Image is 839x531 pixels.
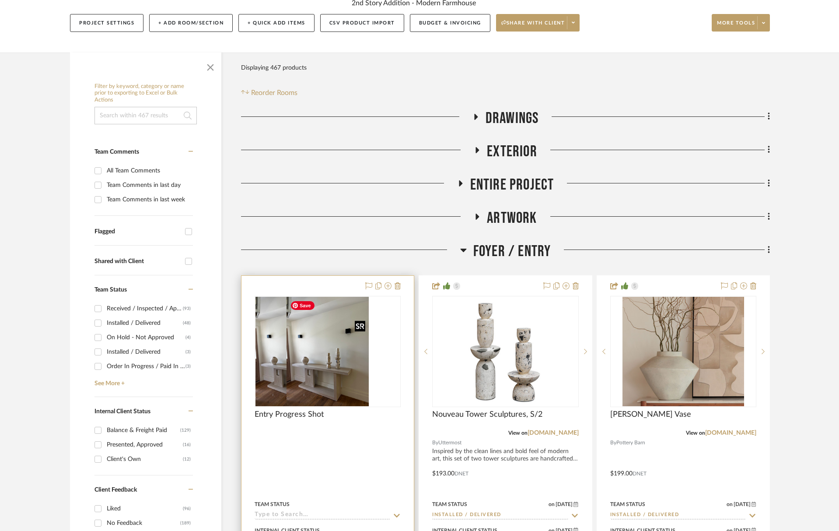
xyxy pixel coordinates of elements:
a: [DOMAIN_NAME] [528,430,579,436]
span: Team Status [94,287,127,293]
button: Project Settings [70,14,143,32]
button: Close [202,57,219,74]
span: Artwork [487,209,537,228]
input: Type to Search… [610,511,746,520]
img: Entry Progress Shot [287,297,369,406]
input: Search within 467 results [94,107,197,124]
span: View on [686,430,705,436]
span: [DATE] [555,501,573,507]
img: Nouveau Tower Sculptures, S/2 [451,297,560,406]
span: By [432,439,438,447]
div: (96) [183,502,191,516]
span: Team Comments [94,149,139,155]
span: Pottery Barn [616,439,645,447]
span: Save [291,301,315,310]
button: Budget & Invoicing [410,14,490,32]
div: (12) [183,452,191,466]
div: (93) [183,302,191,316]
div: Team Comments in last day [107,178,191,192]
span: Internal Client Status [94,408,150,415]
button: + Quick Add Items [238,14,315,32]
span: Entire Project [470,176,554,194]
span: Share with client [501,20,565,33]
div: On Hold - Not Approved [107,331,185,345]
button: More tools [712,14,770,32]
span: Uttermost [438,439,461,447]
div: Received / Inspected / Approved [107,302,183,316]
div: Displaying 467 products [241,59,307,77]
div: (129) [180,423,191,437]
div: Balance & Freight Paid [107,423,180,437]
div: Presented, Approved [107,438,183,452]
span: By [610,439,616,447]
h6: Filter by keyword, category or name prior to exporting to Excel or Bulk Actions [94,83,197,104]
span: [PERSON_NAME] Vase [610,410,691,419]
button: Reorder Rooms [241,88,297,98]
div: (3) [185,359,191,373]
span: Foyer / Entry [473,242,551,261]
span: on [549,502,555,507]
div: Flagged [94,228,181,236]
div: Shared with Client [94,258,181,265]
div: Client's Own [107,452,183,466]
div: All Team Comments [107,164,191,178]
div: Order In Progress / Paid In Full w/ Freight, No Balance due [107,359,185,373]
div: Installed / Delivered [107,316,183,330]
div: (16) [183,438,191,452]
div: Liked [107,502,183,516]
div: (189) [180,516,191,530]
span: on [727,502,733,507]
span: More tools [717,20,755,33]
div: Team Comments in last week [107,193,191,207]
input: Type to Search… [432,511,568,520]
button: CSV Product Import [320,14,404,32]
div: No Feedback [107,516,180,530]
div: 0 [433,296,578,407]
span: Client Feedback [94,487,137,493]
span: Exterior [487,142,537,161]
div: Team Status [610,500,645,508]
span: View on [508,430,528,436]
span: Drawings [486,109,539,128]
div: (48) [183,316,191,330]
div: Team Status [432,500,467,508]
div: Installed / Delivered [107,345,185,359]
span: [DATE] [733,501,752,507]
span: Nouveau Tower Sculptures, S/2 [432,410,542,419]
button: Share with client [496,14,580,32]
div: (3) [185,345,191,359]
a: [DOMAIN_NAME] [705,430,756,436]
div: Team Status [255,500,290,508]
a: See More + [92,373,193,387]
div: (4) [185,331,191,345]
button: + Add Room/Section [149,14,233,32]
span: Entry Progress Shot [255,410,324,419]
input: Type to Search… [255,511,390,520]
span: Reorder Rooms [251,88,297,98]
img: Nana White Vase [622,297,744,406]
